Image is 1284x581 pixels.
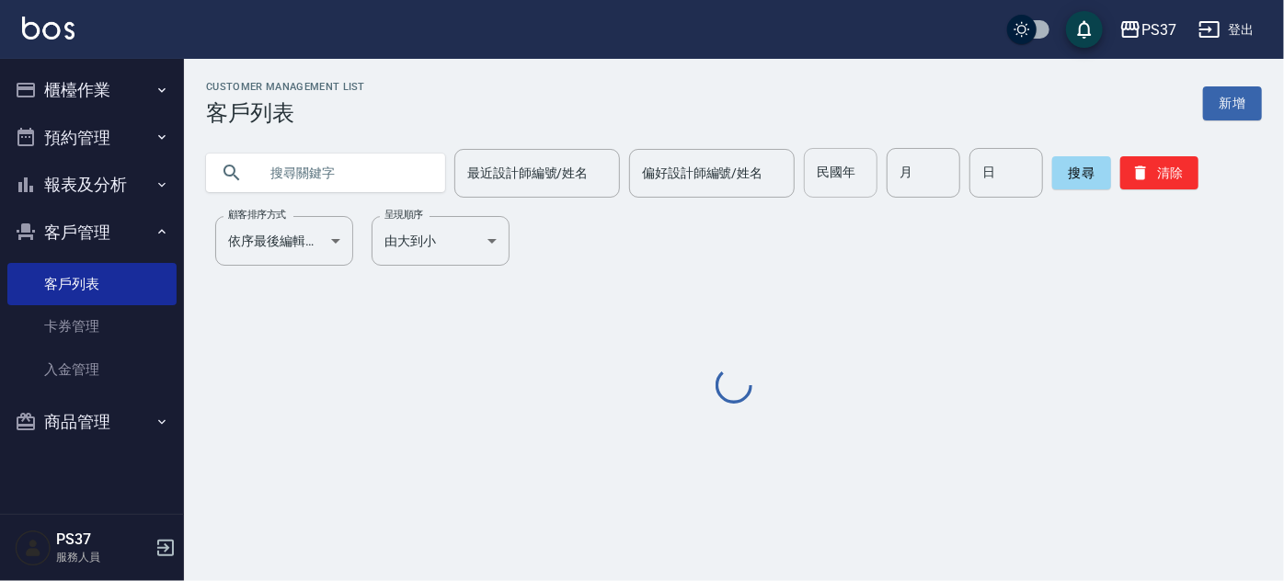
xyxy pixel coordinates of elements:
[1141,18,1176,41] div: PS37
[7,305,177,347] a: 卡券管理
[258,148,430,198] input: 搜尋關鍵字
[206,81,365,93] h2: Customer Management List
[7,348,177,391] a: 入金管理
[206,100,365,126] h3: 客戶列表
[1112,11,1184,49] button: PS37
[384,208,423,222] label: 呈現順序
[1203,86,1262,120] a: 新增
[1191,13,1262,47] button: 登出
[7,209,177,256] button: 客戶管理
[1066,11,1103,48] button: save
[56,530,150,549] h5: PS37
[7,398,177,446] button: 商品管理
[7,161,177,209] button: 報表及分析
[7,263,177,305] a: 客戶列表
[1052,156,1111,189] button: 搜尋
[7,114,177,162] button: 預約管理
[228,208,286,222] label: 顧客排序方式
[372,216,510,266] div: 由大到小
[1120,156,1198,189] button: 清除
[22,17,75,40] img: Logo
[7,66,177,114] button: 櫃檯作業
[56,549,150,565] p: 服務人員
[15,530,52,566] img: Person
[215,216,353,266] div: 依序最後編輯時間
